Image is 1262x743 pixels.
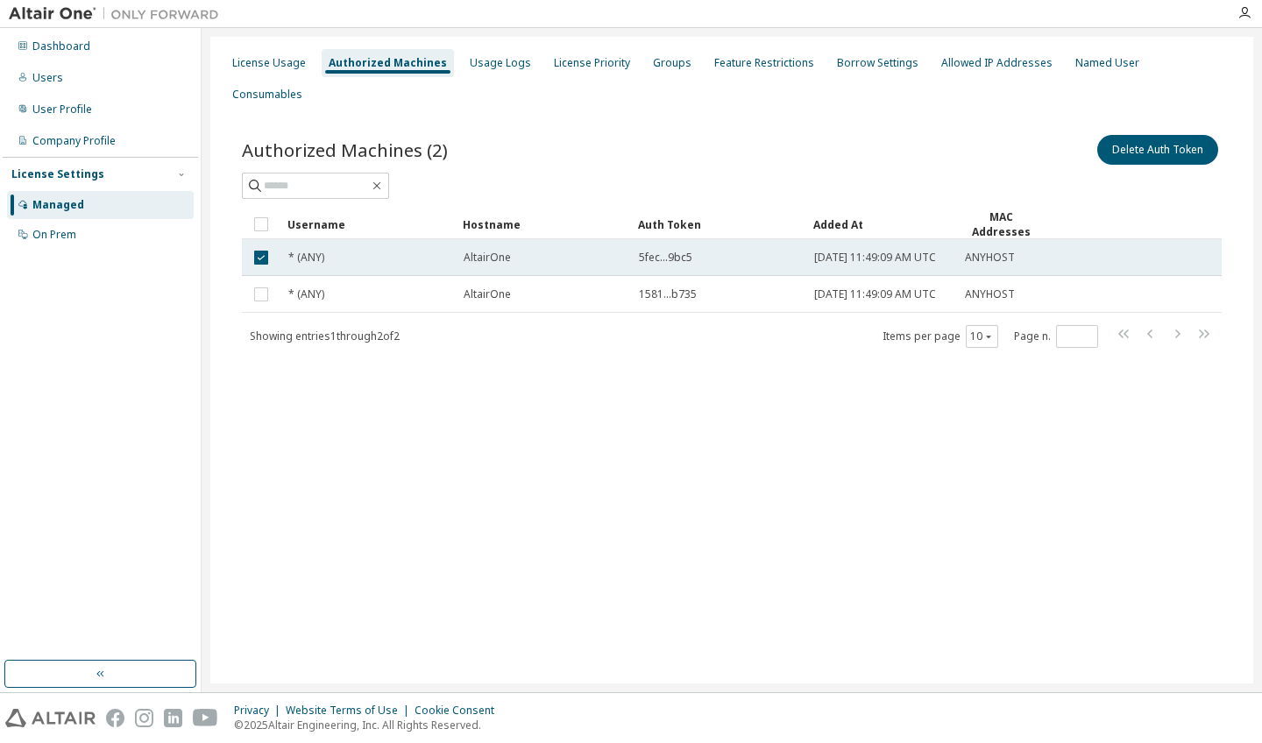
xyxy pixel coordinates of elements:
[415,704,505,718] div: Cookie Consent
[463,210,624,238] div: Hostname
[837,56,918,70] div: Borrow Settings
[288,251,324,265] span: * (ANY)
[941,56,1053,70] div: Allowed IP Addresses
[1097,135,1218,165] button: Delete Auth Token
[32,198,84,212] div: Managed
[232,56,306,70] div: License Usage
[135,709,153,727] img: instagram.svg
[32,103,92,117] div: User Profile
[242,138,448,162] span: Authorized Machines (2)
[5,709,96,727] img: altair_logo.svg
[250,329,400,343] span: Showing entries 1 through 2 of 2
[32,134,116,148] div: Company Profile
[106,709,124,727] img: facebook.svg
[11,167,104,181] div: License Settings
[234,718,505,732] p: © 2025 Altair Engineering, Inc. All Rights Reserved.
[554,56,630,70] div: License Priority
[193,709,218,727] img: youtube.svg
[965,251,1015,265] span: ANYHOST
[232,88,302,102] div: Consumables
[639,287,697,301] span: 1581...b735
[234,704,286,718] div: Privacy
[638,210,799,238] div: Auth Token
[814,251,936,265] span: [DATE] 11:49:09 AM UTC
[813,210,950,238] div: Added At
[288,287,324,301] span: * (ANY)
[883,325,998,348] span: Items per page
[814,287,936,301] span: [DATE] 11:49:09 AM UTC
[470,56,531,70] div: Usage Logs
[32,39,90,53] div: Dashboard
[714,56,814,70] div: Feature Restrictions
[1014,325,1098,348] span: Page n.
[286,704,415,718] div: Website Terms of Use
[965,287,1015,301] span: ANYHOST
[464,287,511,301] span: AltairOne
[970,329,994,343] button: 10
[639,251,692,265] span: 5fec...9bc5
[164,709,182,727] img: linkedin.svg
[32,228,76,242] div: On Prem
[964,209,1038,239] div: MAC Addresses
[287,210,449,238] div: Username
[9,5,228,23] img: Altair One
[329,56,447,70] div: Authorized Machines
[464,251,511,265] span: AltairOne
[1075,56,1139,70] div: Named User
[653,56,691,70] div: Groups
[32,71,63,85] div: Users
